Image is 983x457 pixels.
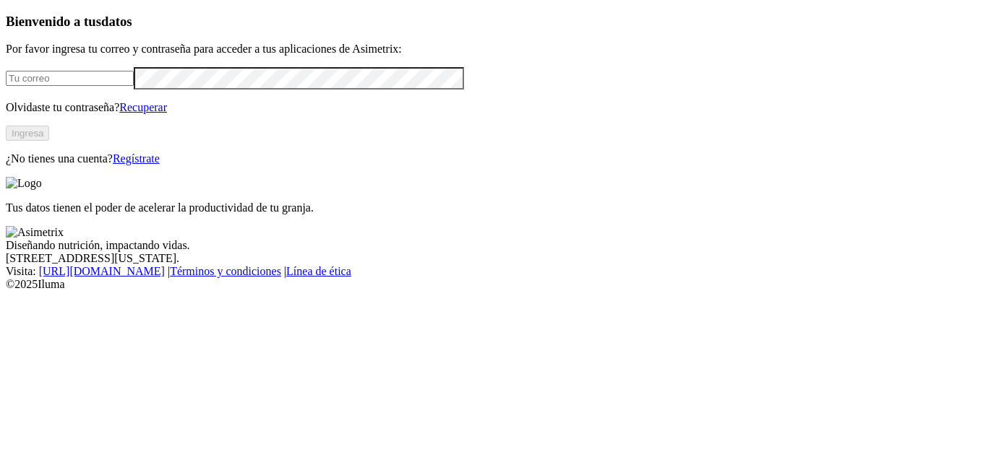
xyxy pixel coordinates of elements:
input: Tu correo [6,71,134,86]
div: Diseñando nutrición, impactando vidas. [6,239,977,252]
p: Por favor ingresa tu correo y contraseña para acceder a tus aplicaciones de Asimetrix: [6,43,977,56]
a: Línea de ética [286,265,351,277]
a: Términos y condiciones [170,265,281,277]
a: [URL][DOMAIN_NAME] [39,265,165,277]
a: Recuperar [119,101,167,113]
span: datos [101,14,132,29]
div: Visita : | | [6,265,977,278]
div: [STREET_ADDRESS][US_STATE]. [6,252,977,265]
p: ¿No tienes una cuenta? [6,152,977,165]
img: Asimetrix [6,226,64,239]
img: Logo [6,177,42,190]
h3: Bienvenido a tus [6,14,977,30]
a: Regístrate [113,152,160,165]
p: Olvidaste tu contraseña? [6,101,977,114]
p: Tus datos tienen el poder de acelerar la productividad de tu granja. [6,201,977,214]
button: Ingresa [6,126,49,141]
div: © 2025 Iluma [6,278,977,291]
